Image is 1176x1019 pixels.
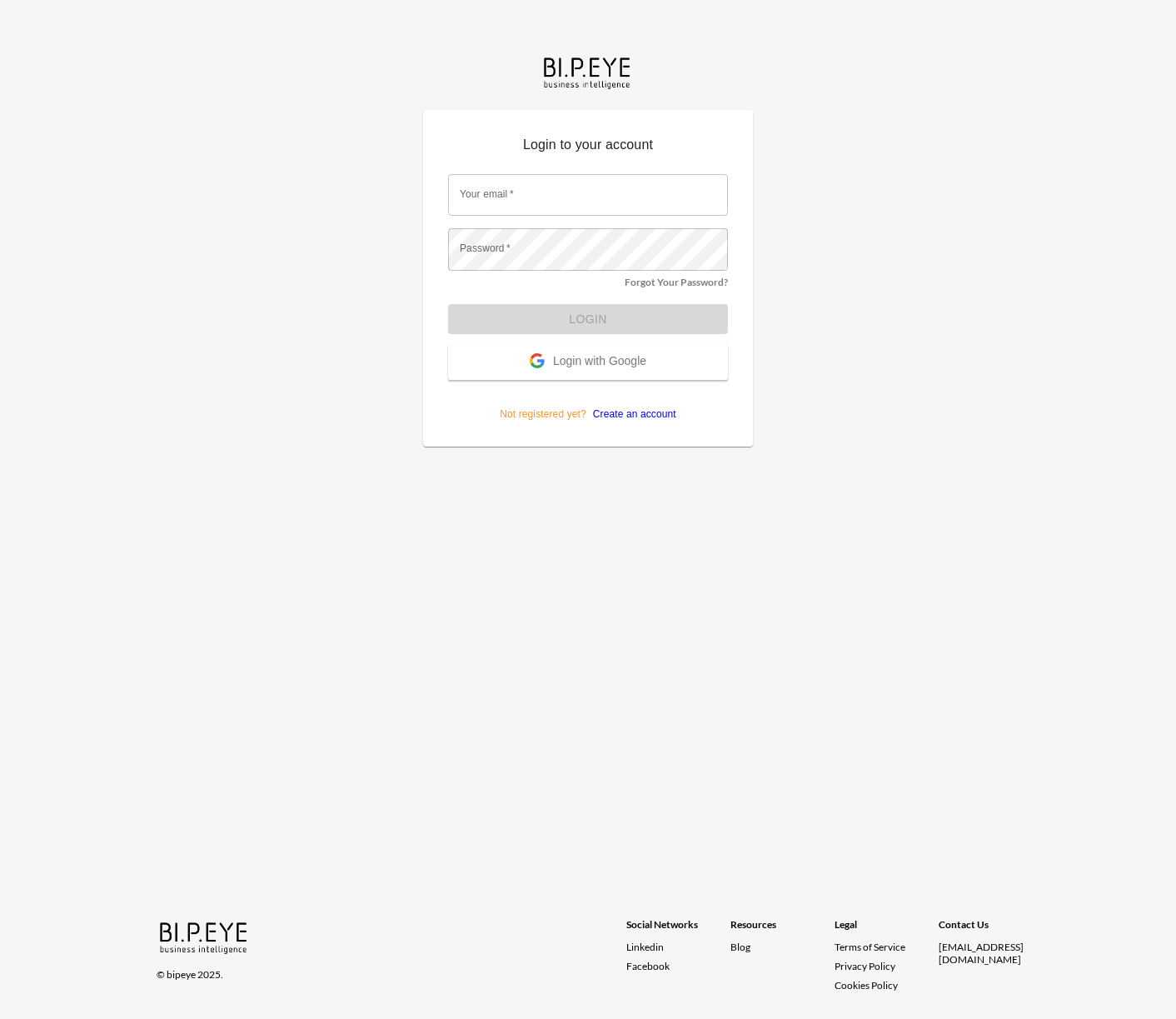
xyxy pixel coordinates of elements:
a: Cookies Policy [835,979,898,992]
a: Privacy Policy [835,960,895,972]
p: Login to your account [448,135,728,162]
a: Linkedin [626,941,730,953]
a: Forgot Your Password? [625,276,728,288]
a: Blog [730,941,750,953]
span: Login with Google [553,354,646,371]
a: Create an account [586,408,676,420]
div: Resources [730,918,835,941]
div: Legal [835,918,939,941]
img: bipeye-logo [157,918,252,956]
span: Facebook [626,960,670,972]
a: Terms of Service [835,941,932,953]
span: Linkedin [626,941,664,953]
img: bipeye-logo [541,53,635,91]
button: Login with Google [448,344,728,380]
div: [EMAIL_ADDRESS][DOMAIN_NAME] [939,941,1043,966]
p: Not registered yet? [448,380,728,422]
div: Contact Us [939,918,1043,941]
div: © bipeye 2025. [157,958,603,981]
a: Facebook [626,960,730,972]
div: Social Networks [626,918,730,941]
